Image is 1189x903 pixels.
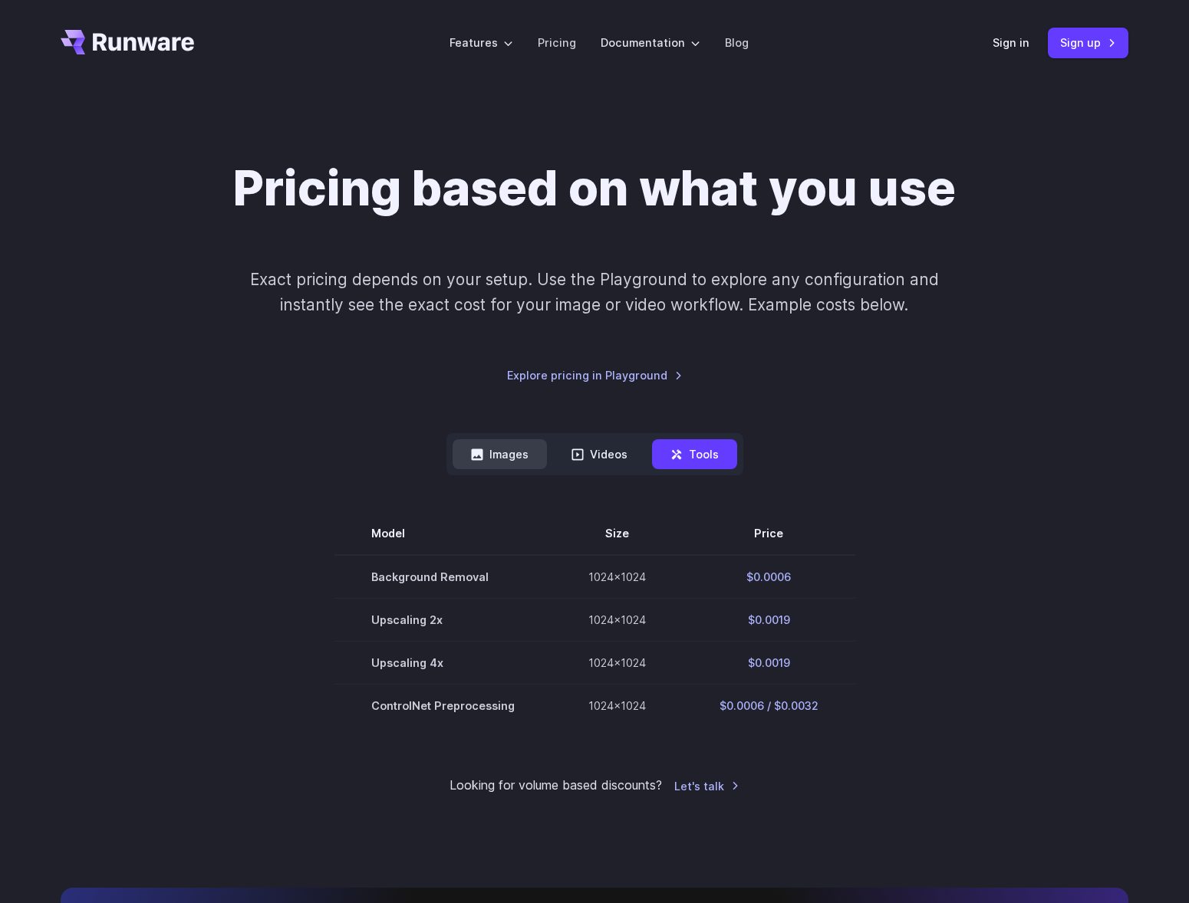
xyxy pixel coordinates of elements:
td: $0.0019 [683,599,855,642]
th: Price [683,512,855,555]
a: Sign up [1048,28,1128,57]
button: Images [453,439,547,469]
a: Blog [725,34,749,51]
a: Go to / [61,30,194,54]
small: Looking for volume based discounts? [450,776,662,796]
label: Documentation [601,34,700,51]
td: Upscaling 4x [334,642,552,685]
th: Size [552,512,683,555]
td: 1024x1024 [552,599,683,642]
label: Features [450,34,513,51]
a: Pricing [538,34,576,51]
td: 1024x1024 [552,685,683,727]
td: Background Removal [334,555,552,599]
td: ControlNet Preprocessing [334,685,552,727]
a: Let's talk [674,777,739,795]
a: Sign in [993,34,1029,51]
td: Upscaling 2x [334,599,552,642]
th: Model [334,512,552,555]
a: Explore pricing in Playground [507,366,683,384]
td: $0.0019 [683,642,855,685]
button: Videos [553,439,646,469]
button: Tools [652,439,737,469]
td: 1024x1024 [552,642,683,685]
p: Exact pricing depends on your setup. Use the Playground to explore any configuration and instantl... [221,267,968,318]
td: 1024x1024 [552,555,683,599]
h1: Pricing based on what you use [233,159,956,218]
td: $0.0006 / $0.0032 [683,685,855,727]
td: $0.0006 [683,555,855,599]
